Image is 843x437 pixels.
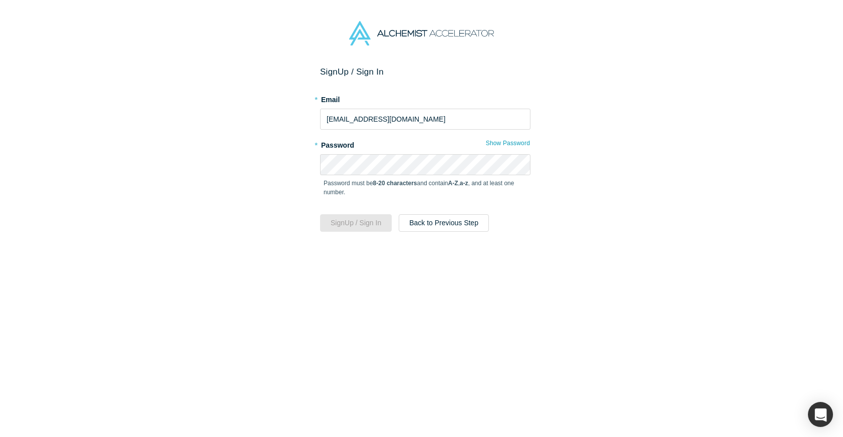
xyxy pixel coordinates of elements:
strong: A-Z [448,180,458,187]
label: Email [320,91,530,105]
strong: a-z [460,180,468,187]
p: Password must be and contain , , and at least one number. [324,179,527,197]
button: Show Password [485,137,530,150]
button: SignUp / Sign In [320,214,392,232]
button: Back to Previous Step [399,214,489,232]
strong: 8-20 characters [373,180,417,187]
h2: Sign Up / Sign In [320,67,530,77]
img: Alchemist Accelerator Logo [349,21,493,46]
label: Password [320,137,530,151]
